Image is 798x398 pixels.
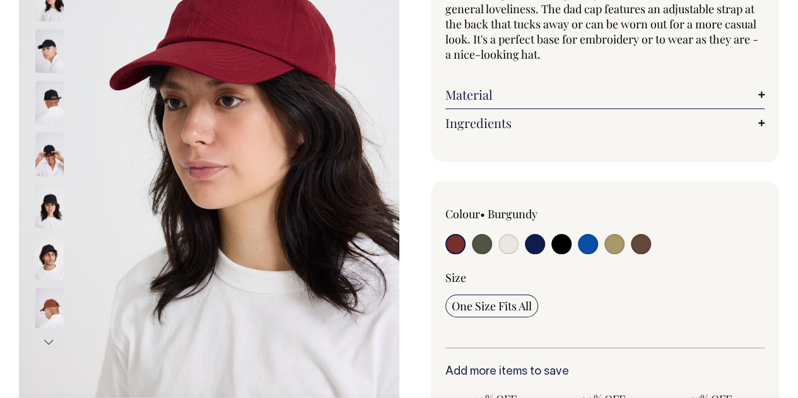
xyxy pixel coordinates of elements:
img: chocolate [35,287,64,331]
span: • [480,206,485,221]
a: Material [445,87,765,102]
button: Next [40,328,59,356]
span: One Size Fits All [452,298,532,313]
img: black [35,132,64,176]
input: One Size Fits All [445,295,538,317]
img: black [35,235,64,279]
img: black [35,28,64,73]
h6: Add more items to save [445,366,765,378]
a: Ingredients [445,115,765,131]
img: black [35,80,64,124]
div: Size [445,270,765,285]
img: black [35,184,64,228]
div: Colour [445,206,573,221]
label: Burgundy [488,206,537,221]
